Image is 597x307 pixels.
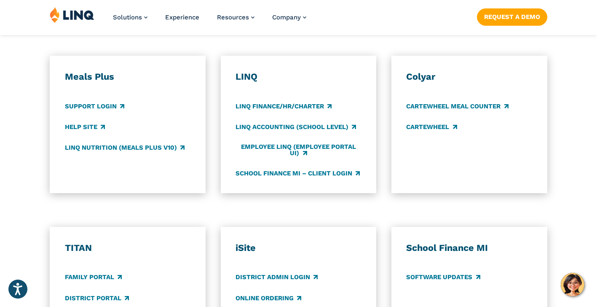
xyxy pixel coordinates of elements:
[113,13,147,21] a: Solutions
[113,13,142,21] span: Solutions
[65,102,124,111] a: Support Login
[217,13,249,21] span: Resources
[236,294,301,303] a: Online Ordering
[236,273,318,282] a: District Admin Login
[272,13,306,21] a: Company
[272,13,301,21] span: Company
[217,13,254,21] a: Resources
[477,8,547,25] a: Request a Demo
[236,242,361,254] h3: iSite
[65,242,191,254] h3: TITAN
[165,13,199,21] a: Experience
[50,7,94,23] img: LINQ | K‑12 Software
[113,7,306,35] nav: Primary Navigation
[236,169,360,178] a: School Finance MI – Client Login
[65,143,185,153] a: LINQ Nutrition (Meals Plus v10)
[236,122,356,132] a: LINQ Accounting (school level)
[561,273,584,296] button: Hello, have a question? Let’s chat.
[65,273,122,282] a: Family Portal
[65,71,191,83] h3: Meals Plus
[406,71,532,83] h3: Colyar
[65,122,105,132] a: Help Site
[236,71,361,83] h3: LINQ
[236,102,332,111] a: LINQ Finance/HR/Charter
[65,294,129,303] a: District Portal
[236,143,361,157] a: Employee LINQ (Employee Portal UI)
[406,122,457,132] a: CARTEWHEEL
[406,273,480,282] a: Software Updates
[406,242,532,254] h3: School Finance MI
[406,102,508,111] a: CARTEWHEEL Meal Counter
[477,7,547,25] nav: Button Navigation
